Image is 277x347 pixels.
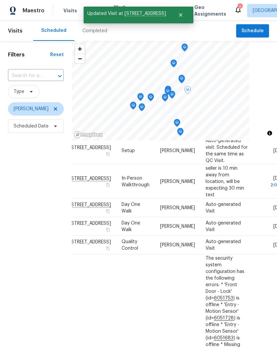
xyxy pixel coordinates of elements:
span: [PERSON_NAME] [160,179,195,184]
span: [PERSON_NAME] [160,206,195,210]
span: Setup [122,148,135,153]
span: Work Orders [114,4,131,17]
div: Map marker [130,102,137,112]
span: Visits [8,24,23,38]
div: Completed [82,28,107,34]
span: Geo Assignments [194,4,226,17]
span: Auto-generated Visit [206,202,241,214]
span: Auto-generated visit. Scheduled for the same time as QC Visit. [206,138,248,163]
div: Map marker [170,59,177,70]
div: Map marker [138,103,145,114]
span: [PERSON_NAME] [14,106,48,112]
div: Map marker [174,119,180,129]
div: Reset [50,51,64,58]
span: Auto-generated Visit [206,221,241,232]
div: Map marker [165,86,171,96]
div: Map marker [181,43,188,54]
span: [PERSON_NAME] [160,224,195,229]
canvas: Map [72,41,249,140]
span: Maestro [23,7,45,14]
button: Zoom out [75,54,85,63]
span: [PERSON_NAME] [160,148,195,153]
button: Copy Address [105,227,111,233]
input: Search for an address... [8,71,45,81]
span: [STREET_ADDRESS] [69,221,111,226]
div: Map marker [169,91,175,101]
span: [STREET_ADDRESS] [69,240,111,244]
div: 7 [237,4,242,11]
span: Day One Walk [122,202,140,214]
div: Map marker [164,87,171,98]
h1: Filters [8,51,50,58]
span: Toggle attribution [268,130,272,137]
button: Copy Address [105,208,111,214]
a: Mapbox homepage [74,131,103,138]
div: Map marker [178,75,185,85]
span: [STREET_ADDRESS] [69,145,111,150]
button: Copy Address [105,182,111,188]
div: Map marker [147,93,154,104]
span: Visits [63,7,77,14]
span: Auto-generated Visit [206,239,241,251]
button: Close [170,8,192,22]
span: seller is 10 min away from location, will be expecting 30 min text [206,166,244,197]
div: Scheduled [41,27,66,34]
span: Scheduled Date [14,123,48,130]
span: Day One Walk [122,221,140,232]
button: Copy Address [105,151,111,157]
div: Map marker [184,86,191,96]
span: Type [14,88,24,95]
span: Quality Control [122,239,138,251]
button: Zoom in [75,44,85,54]
button: Open [55,71,64,81]
button: Schedule [236,24,269,38]
span: Updated Visit at [84,7,170,21]
button: Copy Address [105,245,111,251]
button: Toggle attribution [266,129,274,137]
span: In-Person Walkthrough [122,176,149,187]
div: Map marker [162,94,168,104]
div: Map marker [137,93,144,103]
span: [PERSON_NAME] [160,243,195,247]
div: Map marker [177,128,184,138]
span: Schedule [241,27,264,35]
